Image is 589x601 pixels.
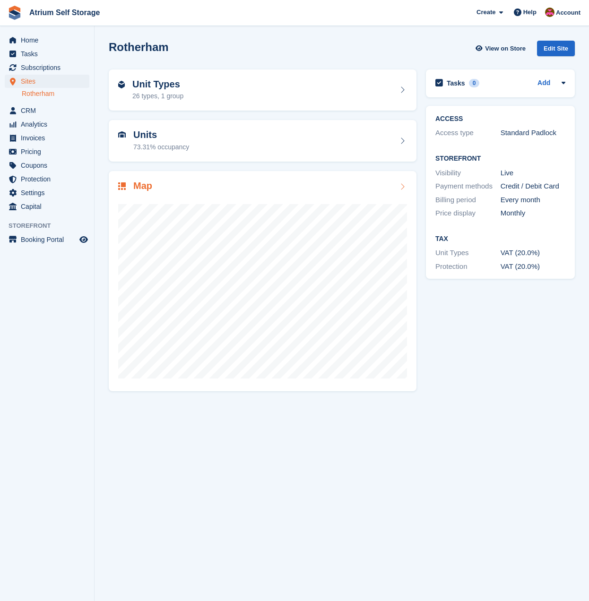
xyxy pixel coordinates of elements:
a: Atrium Self Storage [26,5,104,20]
span: View on Store [485,44,526,53]
span: Account [556,8,580,17]
a: Rotherham [22,89,89,98]
h2: Rotherham [109,41,169,53]
img: map-icn-33ee37083ee616e46c38cad1a60f524a97daa1e2b2c8c0bc3eb3415660979fc1.svg [118,182,126,190]
span: Pricing [21,145,78,158]
a: Edit Site [537,41,575,60]
span: CRM [21,104,78,117]
a: Units 73.31% occupancy [109,120,416,162]
div: VAT (20.0%) [501,248,566,258]
h2: Tax [435,235,565,243]
h2: Units [133,129,189,140]
span: Coupons [21,159,78,172]
img: Mark Rhodes [545,8,554,17]
a: Map [109,171,416,392]
div: Visibility [435,168,501,179]
a: menu [5,75,89,88]
span: Protection [21,172,78,186]
h2: ACCESS [435,115,565,123]
span: Home [21,34,78,47]
a: menu [5,186,89,199]
a: View on Store [474,41,529,56]
span: Help [523,8,537,17]
div: 73.31% occupancy [133,142,189,152]
span: Analytics [21,118,78,131]
h2: Storefront [435,155,565,163]
div: Unit Types [435,248,501,258]
a: Unit Types 26 types, 1 group [109,69,416,111]
a: menu [5,34,89,47]
div: Standard Padlock [501,128,566,138]
div: Edit Site [537,41,575,56]
span: Invoices [21,131,78,145]
h2: Map [133,180,152,191]
a: menu [5,172,89,186]
a: menu [5,61,89,74]
div: Monthly [501,208,566,219]
a: menu [5,104,89,117]
a: Preview store [78,234,89,245]
div: Payment methods [435,181,501,192]
div: 0 [469,79,480,87]
a: menu [5,200,89,213]
span: Settings [21,186,78,199]
a: menu [5,47,89,60]
img: unit-icn-7be61d7bf1b0ce9d3e12c5938cc71ed9869f7b940bace4675aadf7bd6d80202e.svg [118,131,126,138]
div: Access type [435,128,501,138]
div: Credit / Debit Card [501,181,566,192]
a: menu [5,145,89,158]
div: 26 types, 1 group [132,91,183,101]
img: stora-icon-8386f47178a22dfd0bd8f6a31ec36ba5ce8667c1dd55bd0f319d3a0aa187defe.svg [8,6,22,20]
span: Storefront [9,221,94,231]
a: menu [5,131,89,145]
div: Every month [501,195,566,206]
h2: Unit Types [132,79,183,90]
span: Booking Portal [21,233,78,246]
span: Sites [21,75,78,88]
span: Subscriptions [21,61,78,74]
div: Live [501,168,566,179]
img: unit-type-icn-2b2737a686de81e16bb02015468b77c625bbabd49415b5ef34ead5e3b44a266d.svg [118,81,125,88]
span: Create [476,8,495,17]
div: Billing period [435,195,501,206]
span: Tasks [21,47,78,60]
a: menu [5,233,89,246]
a: menu [5,118,89,131]
div: Price display [435,208,501,219]
div: Protection [435,261,501,272]
h2: Tasks [447,79,465,87]
span: Capital [21,200,78,213]
div: VAT (20.0%) [501,261,566,272]
a: menu [5,159,89,172]
a: Add [537,78,550,89]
